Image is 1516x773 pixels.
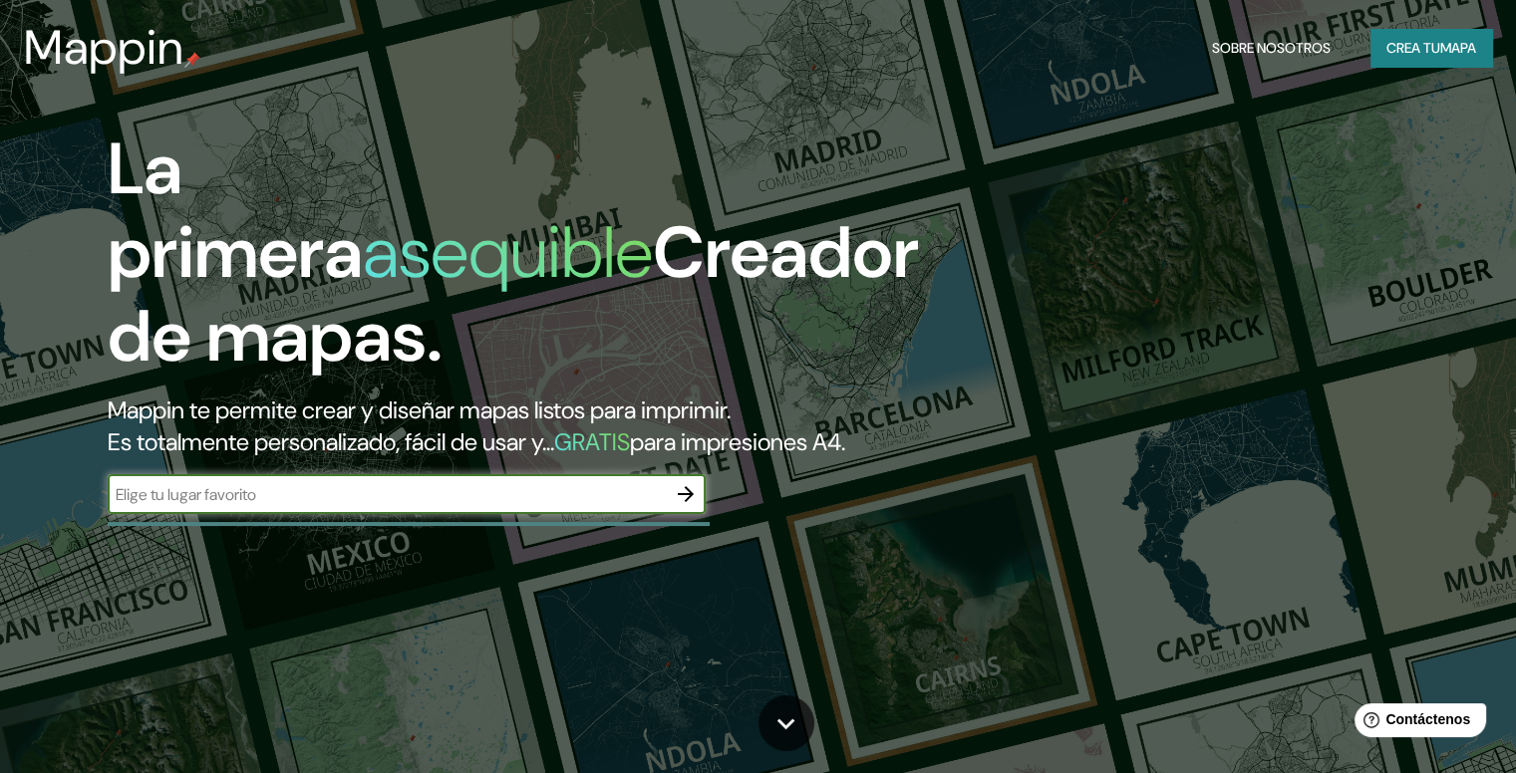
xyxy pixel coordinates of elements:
font: asequible [363,206,653,299]
font: Es totalmente personalizado, fácil de usar y... [108,426,554,457]
iframe: Lanzador de widgets de ayuda [1339,695,1494,751]
img: pin de mapeo [184,52,200,68]
font: Sobre nosotros [1212,39,1331,57]
font: mapa [1440,39,1476,57]
button: Sobre nosotros [1204,29,1339,67]
input: Elige tu lugar favorito [108,483,666,506]
font: Mappin [24,16,184,79]
font: La primera [108,123,363,299]
button: Crea tumapa [1370,29,1492,67]
font: Crea tu [1386,39,1440,57]
font: GRATIS [554,426,630,457]
font: para impresiones A4. [630,426,845,457]
font: Mappin te permite crear y diseñar mapas listos para imprimir. [108,394,731,425]
font: Creador de mapas. [108,206,919,383]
